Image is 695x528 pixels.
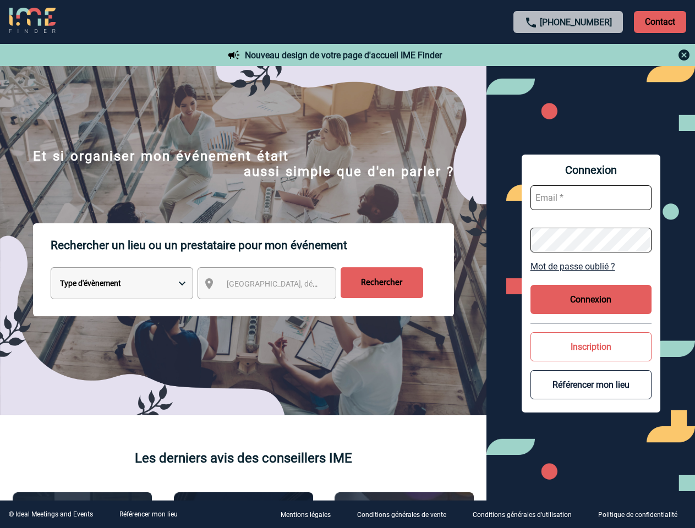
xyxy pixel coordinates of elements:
[51,223,454,267] p: Rechercher un lieu ou un prestataire pour mon événement
[530,185,652,210] input: Email *
[530,285,652,314] button: Connexion
[227,279,380,288] span: [GEOGRAPHIC_DATA], département, région...
[634,11,686,33] p: Contact
[530,370,652,399] button: Référencer mon lieu
[357,512,446,519] p: Conditions générales de vente
[464,509,589,520] a: Conditions générales d'utilisation
[589,509,695,520] a: Politique de confidentialité
[540,17,612,28] a: [PHONE_NUMBER]
[598,512,677,519] p: Politique de confidentialité
[272,509,348,520] a: Mentions légales
[530,163,652,177] span: Connexion
[281,512,331,519] p: Mentions légales
[9,510,93,518] div: © Ideal Meetings and Events
[473,512,572,519] p: Conditions générales d'utilisation
[524,16,538,29] img: call-24-px.png
[119,510,178,518] a: Référencer mon lieu
[341,267,423,298] input: Rechercher
[530,332,652,361] button: Inscription
[348,509,464,520] a: Conditions générales de vente
[530,261,652,272] a: Mot de passe oublié ?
